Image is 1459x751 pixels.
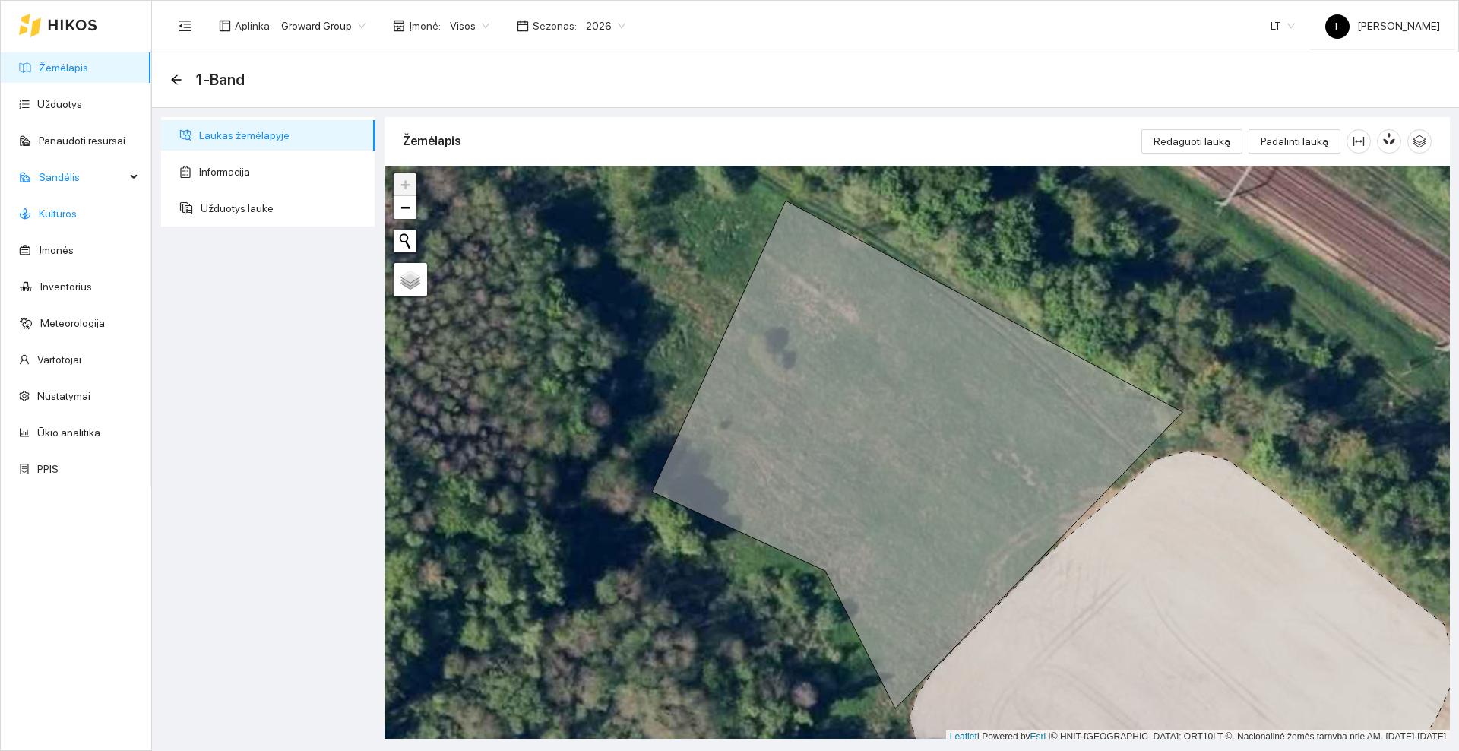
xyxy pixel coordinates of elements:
span: Redaguoti lauką [1154,133,1230,150]
a: Žemėlapis [39,62,88,74]
div: | Powered by © HNIT-[GEOGRAPHIC_DATA]; ORT10LT ©, Nacionalinė žemės tarnyba prie AM, [DATE]-[DATE] [946,730,1450,743]
span: Aplinka : [235,17,272,34]
span: calendar [517,20,529,32]
a: Vartotojai [37,353,81,366]
span: Laukas žemėlapyje [199,120,363,151]
span: − [400,198,410,217]
a: Zoom out [394,196,416,219]
a: Nustatymai [37,390,90,402]
button: Padalinti lauką [1249,129,1340,154]
a: Užduotys [37,98,82,110]
span: Padalinti lauką [1261,133,1328,150]
span: arrow-left [170,74,182,86]
button: Redaguoti lauką [1141,129,1242,154]
a: Panaudoti resursai [39,135,125,147]
a: Leaflet [950,731,977,742]
span: Užduotys lauke [201,193,363,223]
span: layout [219,20,231,32]
span: [PERSON_NAME] [1325,20,1440,32]
span: + [400,175,410,194]
span: L [1335,14,1340,39]
a: Inventorius [40,280,92,293]
button: menu-fold [170,11,201,41]
span: Sandėlis [39,162,125,192]
div: Atgal [170,74,182,87]
a: Padalinti lauką [1249,135,1340,147]
div: Žemėlapis [403,119,1141,163]
span: Sezonas : [533,17,577,34]
a: Redaguoti lauką [1141,135,1242,147]
a: Įmonės [39,244,74,256]
a: Ūkio analitika [37,426,100,439]
span: 1-Band [195,68,245,92]
span: Groward Group [281,14,366,37]
span: menu-fold [179,19,192,33]
a: Meteorologija [40,317,105,329]
button: column-width [1347,129,1371,154]
span: LT [1271,14,1295,37]
button: Initiate a new search [394,230,416,252]
span: Įmonė : [409,17,441,34]
span: column-width [1347,135,1370,147]
a: Layers [394,263,427,296]
a: PPIS [37,463,59,475]
a: Esri [1030,731,1046,742]
span: shop [393,20,405,32]
span: | [1049,731,1051,742]
span: Informacija [199,157,363,187]
span: Visos [450,14,489,37]
a: Zoom in [394,173,416,196]
span: 2026 [586,14,625,37]
a: Kultūros [39,208,77,220]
